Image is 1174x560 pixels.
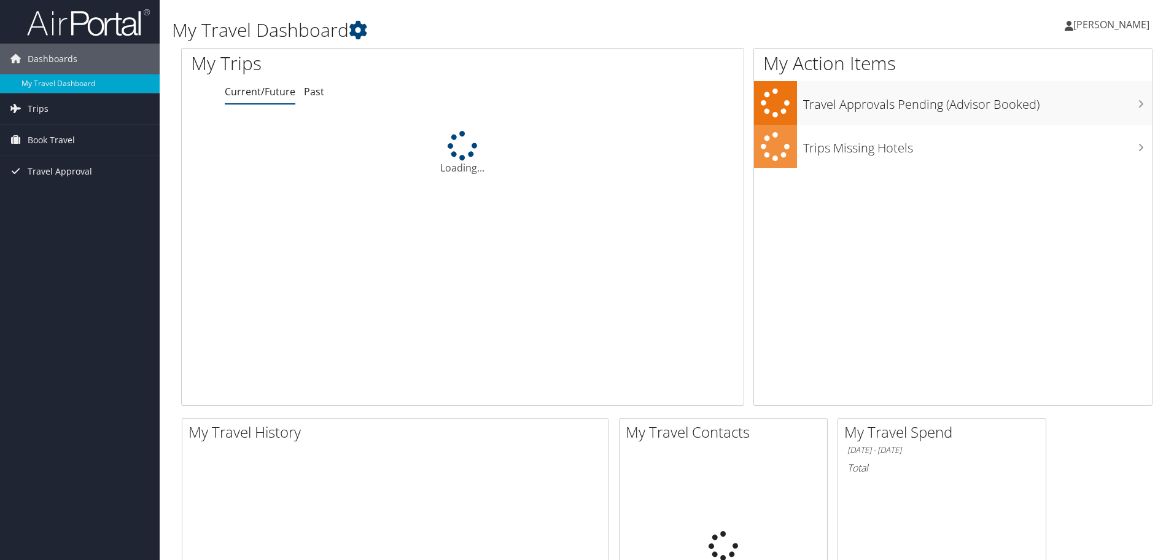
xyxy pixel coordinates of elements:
[28,156,92,187] span: Travel Approval
[28,125,75,156] span: Book Travel
[189,422,608,443] h2: My Travel History
[847,444,1036,456] h6: [DATE] - [DATE]
[28,44,77,74] span: Dashboards
[754,50,1152,76] h1: My Action Items
[847,461,1036,475] h6: Total
[28,93,49,124] span: Trips
[225,85,295,98] a: Current/Future
[626,422,827,443] h2: My Travel Contacts
[304,85,324,98] a: Past
[1065,6,1162,43] a: [PERSON_NAME]
[172,17,832,43] h1: My Travel Dashboard
[803,90,1152,113] h3: Travel Approvals Pending (Advisor Booked)
[1073,18,1149,31] span: [PERSON_NAME]
[754,125,1152,168] a: Trips Missing Hotels
[191,50,500,76] h1: My Trips
[27,8,150,37] img: airportal-logo.png
[754,81,1152,125] a: Travel Approvals Pending (Advisor Booked)
[844,422,1046,443] h2: My Travel Spend
[803,133,1152,157] h3: Trips Missing Hotels
[182,131,744,175] div: Loading...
